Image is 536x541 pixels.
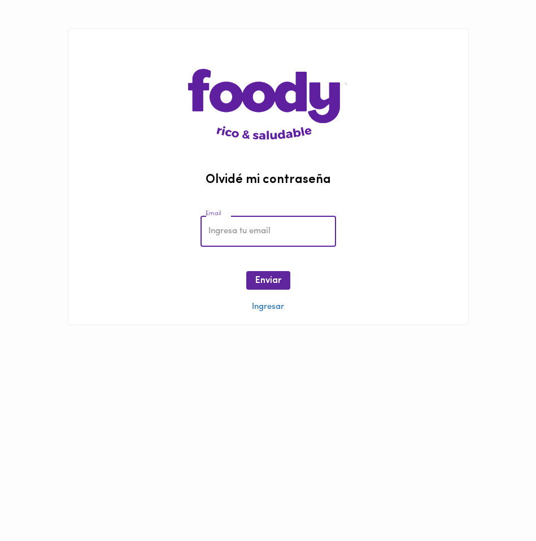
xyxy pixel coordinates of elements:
span: Enviar [255,276,281,286]
a: Ingresar [252,303,284,311]
input: Ingresa tu email [201,216,336,247]
button: Enviar [246,271,290,290]
iframe: Messagebird Livechat Widget [482,487,536,541]
h2: Olvidé mi contraseña [68,173,468,187]
img: logo-main-page.png [188,29,348,139]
